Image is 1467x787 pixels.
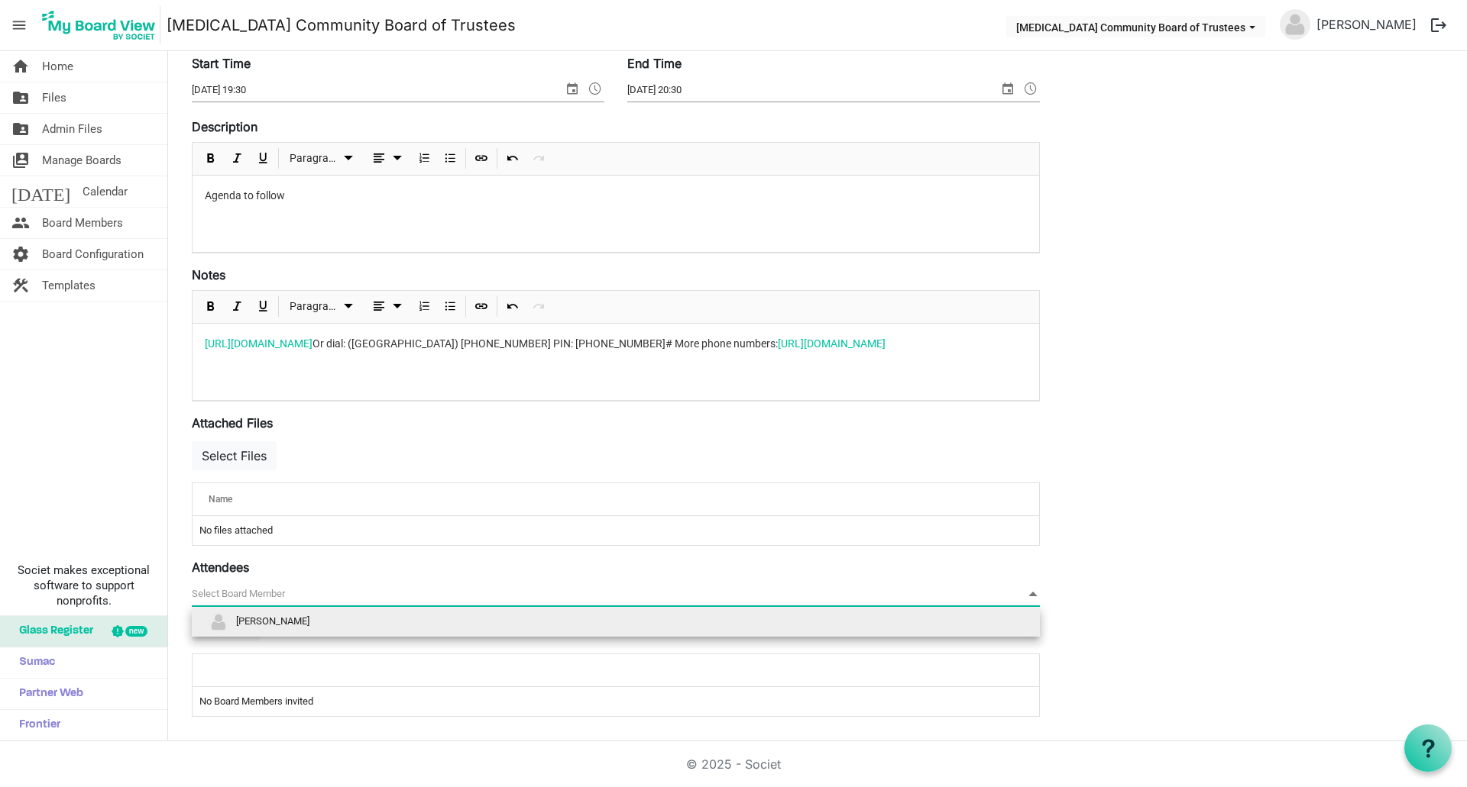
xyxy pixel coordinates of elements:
[1006,16,1265,37] button: Breast Cancer Community Board of Trustees dropdownbutton
[414,297,435,316] button: Numbered List
[7,563,160,608] span: Societ makes exceptional software to support nonprofits.
[563,79,581,98] span: select
[224,143,250,175] div: Italic
[193,516,1039,545] td: No files attached
[437,143,463,175] div: Bulleted List
[11,710,60,740] span: Frontier
[5,11,34,40] span: menu
[281,143,362,175] div: Formats
[205,337,886,350] span: Or dial: ‪([GEOGRAPHIC_DATA]) [PHONE_NUMBER]‬ PIN: ‪[PHONE_NUMBER]‬# More phone numbers:
[42,270,96,301] span: Templates
[440,297,461,316] button: Bulleted List
[198,143,224,175] div: Bold
[11,647,55,678] span: Sumac
[42,208,123,238] span: Board Members
[468,143,494,175] div: Insert Link
[471,149,492,168] button: Insert Link
[11,82,30,113] span: folder_shared
[227,297,248,316] button: Italic
[192,54,251,73] label: Start Time
[437,291,463,323] div: Bulleted List
[290,297,339,316] span: Paragraph
[224,291,250,323] div: Italic
[11,176,70,207] span: [DATE]
[364,297,409,316] button: dropdownbutton
[500,291,526,323] div: Undo
[1280,9,1310,40] img: no-profile-picture.svg
[627,54,682,73] label: End Time
[11,239,30,269] span: settings
[11,616,93,647] span: Glass Register
[411,291,437,323] div: Numbered List
[42,82,66,113] span: Files
[281,291,362,323] div: Formats
[125,626,147,637] div: new
[209,494,232,505] span: Name
[192,118,257,136] label: Description
[1310,9,1423,40] a: [PERSON_NAME]
[686,756,781,772] a: © 2025 - Societ
[37,6,167,44] a: My Board View Logo
[503,149,523,168] button: Undo
[192,414,273,432] label: Attached Files
[411,143,437,175] div: Numbered List
[250,143,276,175] div: Underline
[192,558,249,576] label: Attendees
[236,615,309,627] span: [PERSON_NAME]
[1423,9,1455,41] button: logout
[227,149,248,168] button: Italic
[42,239,144,269] span: Board Configuration
[192,266,225,284] label: Notes
[42,145,121,176] span: Manage Boards
[253,297,274,316] button: Underline
[37,6,160,44] img: My Board View Logo
[284,297,360,316] button: Paragraph dropdownbutton
[290,149,339,168] span: Paragraph
[11,679,83,709] span: Partner Web
[42,114,102,144] span: Admin Files
[83,176,128,207] span: Calendar
[250,291,276,323] div: Underline
[999,79,1017,98] span: select
[471,297,492,316] button: Insert Link
[414,149,435,168] button: Numbered List
[201,297,222,316] button: Bold
[192,441,277,470] button: Select Files
[468,291,494,323] div: Insert Link
[364,149,409,168] button: dropdownbutton
[503,297,523,316] button: Undo
[207,611,230,634] img: no-profile-picture.svg
[42,51,73,82] span: Home
[167,10,516,40] a: [MEDICAL_DATA] Community Board of Trustees
[11,270,30,301] span: construction
[440,149,461,168] button: Bulleted List
[500,143,526,175] div: Undo
[205,188,1027,204] p: Agenda to follow
[284,149,360,168] button: Paragraph dropdownbutton
[362,291,412,323] div: Alignments
[193,687,1039,716] td: No Board Members invited
[253,149,274,168] button: Underline
[362,143,412,175] div: Alignments
[205,337,313,350] a: [URL][DOMAIN_NAME]
[11,114,30,144] span: folder_shared
[198,291,224,323] div: Bold
[201,149,222,168] button: Bold
[778,337,886,350] a: [URL][DOMAIN_NAME]
[11,208,30,238] span: people
[11,145,30,176] span: switch_account
[11,51,30,82] span: home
